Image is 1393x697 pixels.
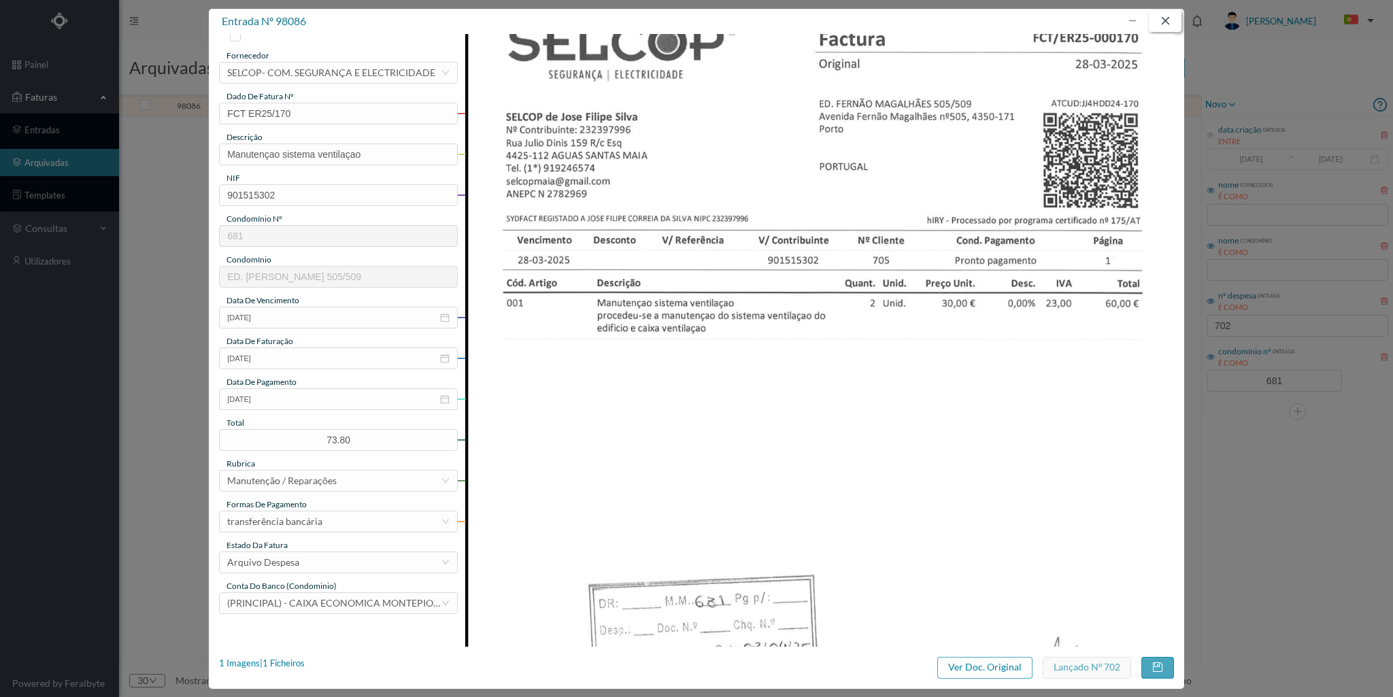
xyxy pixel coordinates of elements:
[226,91,294,101] span: dado de fatura nº
[440,313,450,322] i: icon: calendar
[226,173,240,183] span: NIF
[937,657,1033,679] button: Ver Doc. Original
[441,69,450,77] i: icon: down
[222,14,306,27] span: entrada nº 98086
[227,63,435,83] div: SELCOP- COM. SEGURANÇA E ELECTRICIDADE
[226,336,293,346] span: data de faturação
[440,394,450,404] i: icon: calendar
[226,581,337,591] span: conta do banco (condominio)
[226,458,255,469] span: rubrica
[226,50,269,61] span: fornecedor
[441,517,450,526] i: icon: down
[226,540,288,550] span: estado da fatura
[226,377,297,387] span: data de pagamento
[226,132,263,142] span: descrição
[227,552,299,573] div: Arquivo Despesa
[1333,10,1379,31] button: PT
[226,295,299,305] span: data de vencimento
[227,471,337,491] div: Manutenção / Reparações
[226,499,307,509] span: Formas de Pagamento
[441,599,450,607] i: icon: down
[441,477,450,485] i: icon: down
[440,354,450,363] i: icon: calendar
[226,214,282,224] span: condomínio nº
[226,254,271,265] span: condomínio
[441,558,450,566] i: icon: down
[1043,657,1131,679] button: Lançado nº 702
[219,657,305,670] div: 1 Imagens | 1 Ficheiros
[226,418,244,428] span: total
[227,597,543,609] span: (PRINCIPAL) - CAIXA ECONOMICA MONTEPIO GERAL ([FINANCIAL_ID])
[227,511,322,532] div: transferência bancária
